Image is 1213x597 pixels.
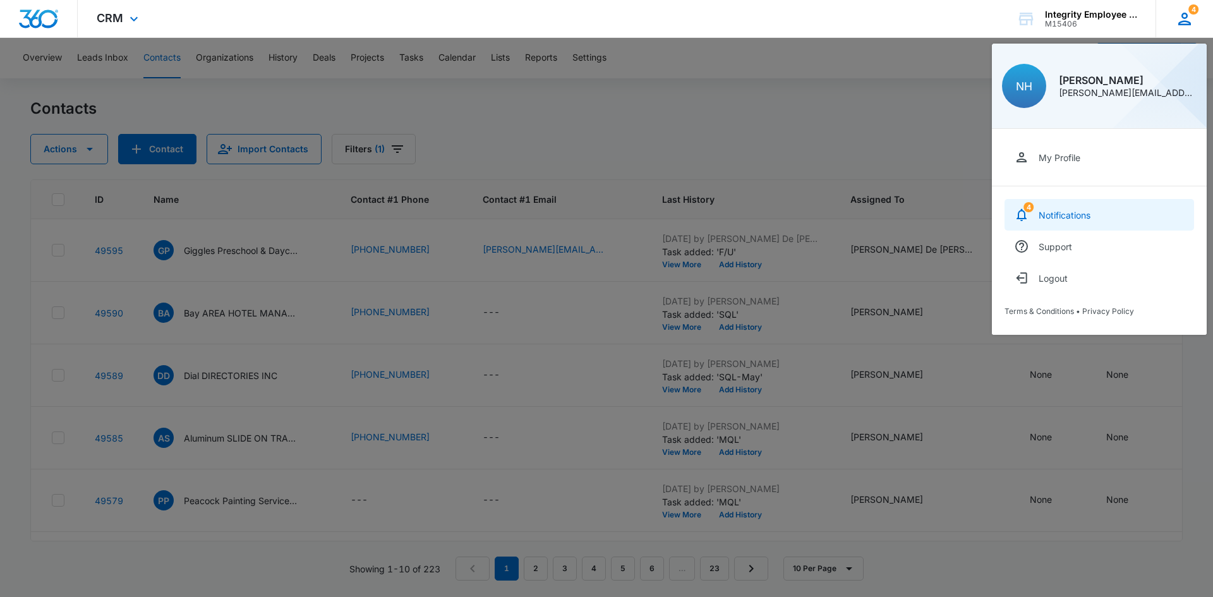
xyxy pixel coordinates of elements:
[1188,4,1198,15] span: 4
[1005,306,1194,316] div: •
[1005,231,1194,262] a: Support
[1188,4,1198,15] div: notifications count
[1039,241,1072,252] div: Support
[1059,75,1197,85] div: [PERSON_NAME]
[1005,199,1194,231] a: notifications countNotifications
[97,11,123,25] span: CRM
[1023,202,1034,212] span: 4
[1005,142,1194,173] a: My Profile
[1045,9,1137,20] div: account name
[1005,306,1074,316] a: Terms & Conditions
[1039,210,1090,220] div: Notifications
[1023,202,1034,212] div: notifications count
[1039,273,1068,284] div: Logout
[1005,262,1194,294] button: Logout
[1082,306,1134,316] a: Privacy Policy
[1016,80,1032,93] span: NH
[1059,88,1197,97] div: [PERSON_NAME][EMAIL_ADDRESS][DOMAIN_NAME]
[1039,152,1080,163] div: My Profile
[1045,20,1137,28] div: account id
